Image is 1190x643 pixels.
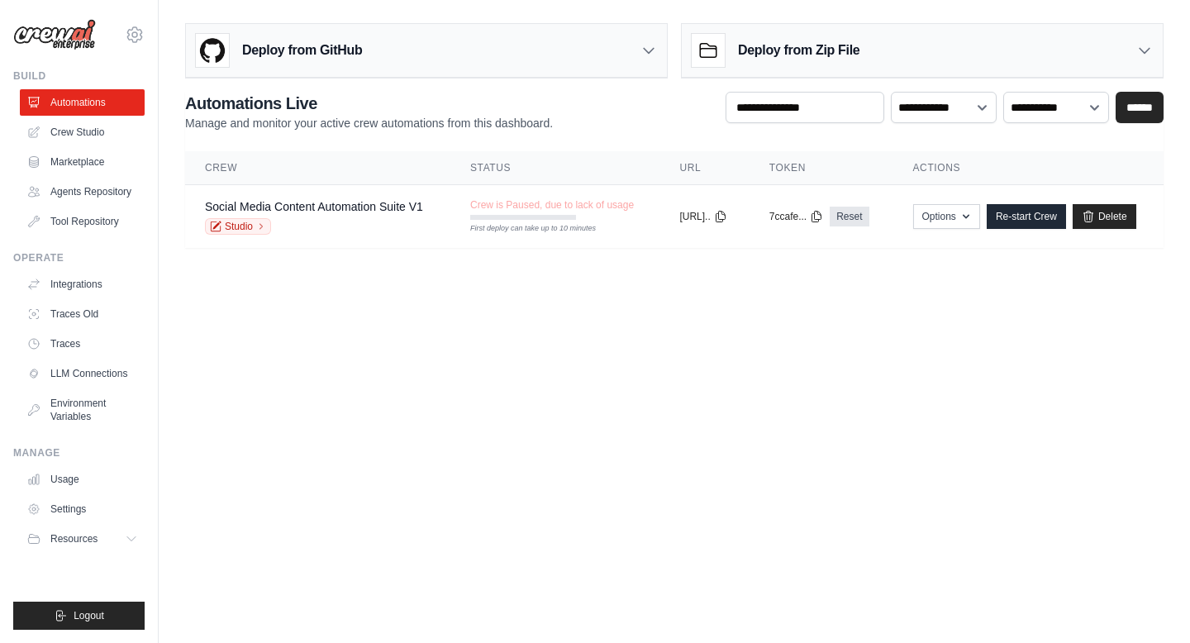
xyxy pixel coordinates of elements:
[20,360,145,387] a: LLM Connections
[185,151,450,185] th: Crew
[13,602,145,630] button: Logout
[185,92,553,115] h2: Automations Live
[750,151,893,185] th: Token
[450,151,659,185] th: Status
[20,390,145,430] a: Environment Variables
[1073,204,1136,229] a: Delete
[738,40,859,60] h3: Deploy from Zip File
[20,466,145,493] a: Usage
[769,210,823,223] button: 7ccafe...
[830,207,869,226] a: Reset
[659,151,749,185] th: URL
[13,251,145,264] div: Operate
[470,198,634,212] span: Crew is Paused, due to lack of usage
[20,271,145,298] a: Integrations
[20,149,145,175] a: Marketplace
[20,89,145,116] a: Automations
[20,496,145,522] a: Settings
[987,204,1066,229] a: Re-start Crew
[470,223,576,235] div: First deploy can take up to 10 minutes
[20,208,145,235] a: Tool Repository
[13,19,96,50] img: Logo
[205,218,271,235] a: Studio
[185,115,553,131] p: Manage and monitor your active crew automations from this dashboard.
[20,526,145,552] button: Resources
[893,151,1164,185] th: Actions
[242,40,362,60] h3: Deploy from GitHub
[74,609,104,622] span: Logout
[20,301,145,327] a: Traces Old
[20,331,145,357] a: Traces
[20,119,145,145] a: Crew Studio
[913,204,980,229] button: Options
[205,200,423,213] a: Social Media Content Automation Suite V1
[1107,564,1190,643] iframe: Chat Widget
[20,179,145,205] a: Agents Repository
[13,446,145,460] div: Manage
[13,69,145,83] div: Build
[196,34,229,67] img: GitHub Logo
[50,532,98,545] span: Resources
